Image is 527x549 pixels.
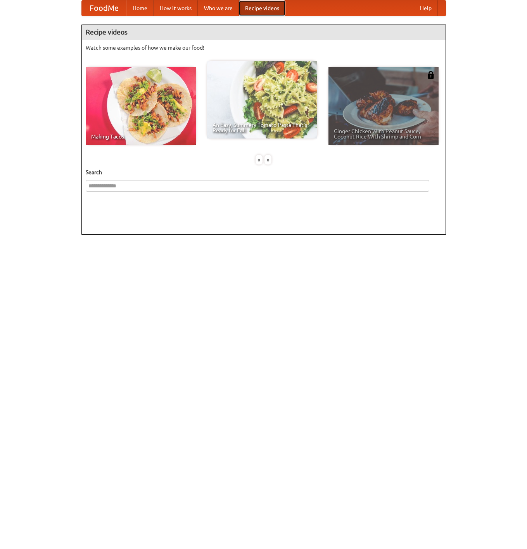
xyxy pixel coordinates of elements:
div: « [256,155,263,165]
a: How it works [154,0,198,16]
span: Making Tacos [91,134,190,139]
a: Help [414,0,438,16]
p: Watch some examples of how we make our food! [86,44,442,52]
span: An Easy, Summery Tomato Pasta That's Ready for Fall [213,122,312,133]
img: 483408.png [427,71,435,79]
a: An Easy, Summery Tomato Pasta That's Ready for Fall [207,61,317,139]
a: Who we are [198,0,239,16]
a: Recipe videos [239,0,285,16]
a: FoodMe [82,0,126,16]
h4: Recipe videos [82,24,446,40]
a: Home [126,0,154,16]
a: Making Tacos [86,67,196,145]
h5: Search [86,168,442,176]
div: » [264,155,271,165]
